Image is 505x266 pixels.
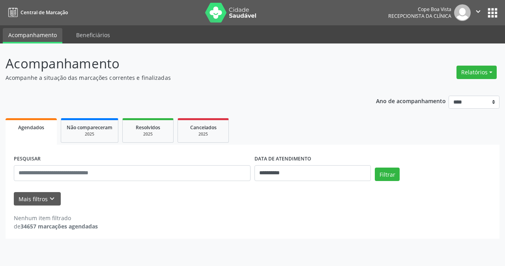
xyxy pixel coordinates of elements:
span: Cancelados [190,124,217,131]
strong: 34657 marcações agendadas [21,223,98,230]
button: Filtrar [375,168,400,181]
p: Acompanhamento [6,54,351,74]
label: DATA DE ATENDIMENTO [254,153,311,165]
img: img [454,4,471,21]
span: Recepcionista da clínica [388,13,451,19]
a: Central de Marcação [6,6,68,19]
span: Resolvidos [136,124,160,131]
div: 2025 [128,131,168,137]
div: de [14,222,98,230]
i:  [474,7,483,16]
div: 2025 [183,131,223,137]
label: PESQUISAR [14,153,41,165]
a: Beneficiários [71,28,116,42]
button: Relatórios [456,66,497,79]
button: apps [486,6,499,20]
button: Mais filtroskeyboard_arrow_down [14,192,61,206]
span: Não compareceram [67,124,112,131]
a: Acompanhamento [3,28,62,43]
p: Ano de acompanhamento [376,96,446,106]
div: 2025 [67,131,112,137]
div: Nenhum item filtrado [14,214,98,222]
button:  [471,4,486,21]
p: Acompanhe a situação das marcações correntes e finalizadas [6,74,351,82]
div: Cope Boa Vista [388,6,451,13]
span: Central de Marcação [21,9,68,16]
i: keyboard_arrow_down [48,194,56,203]
span: Agendados [18,124,44,131]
